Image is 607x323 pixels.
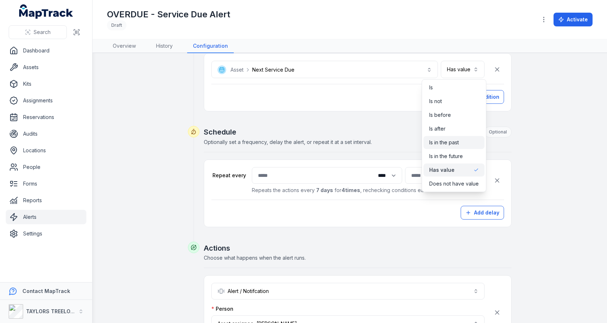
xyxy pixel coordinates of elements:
[429,98,442,105] span: Is not
[429,180,479,187] span: Does not have value
[429,153,463,160] span: Is in the future
[422,79,486,192] div: Has value
[429,84,433,91] span: Is
[429,125,445,132] span: Is after
[429,139,459,146] span: Is in the past
[429,111,451,119] span: Is before
[429,166,455,174] span: Has value
[441,61,485,78] button: Has value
